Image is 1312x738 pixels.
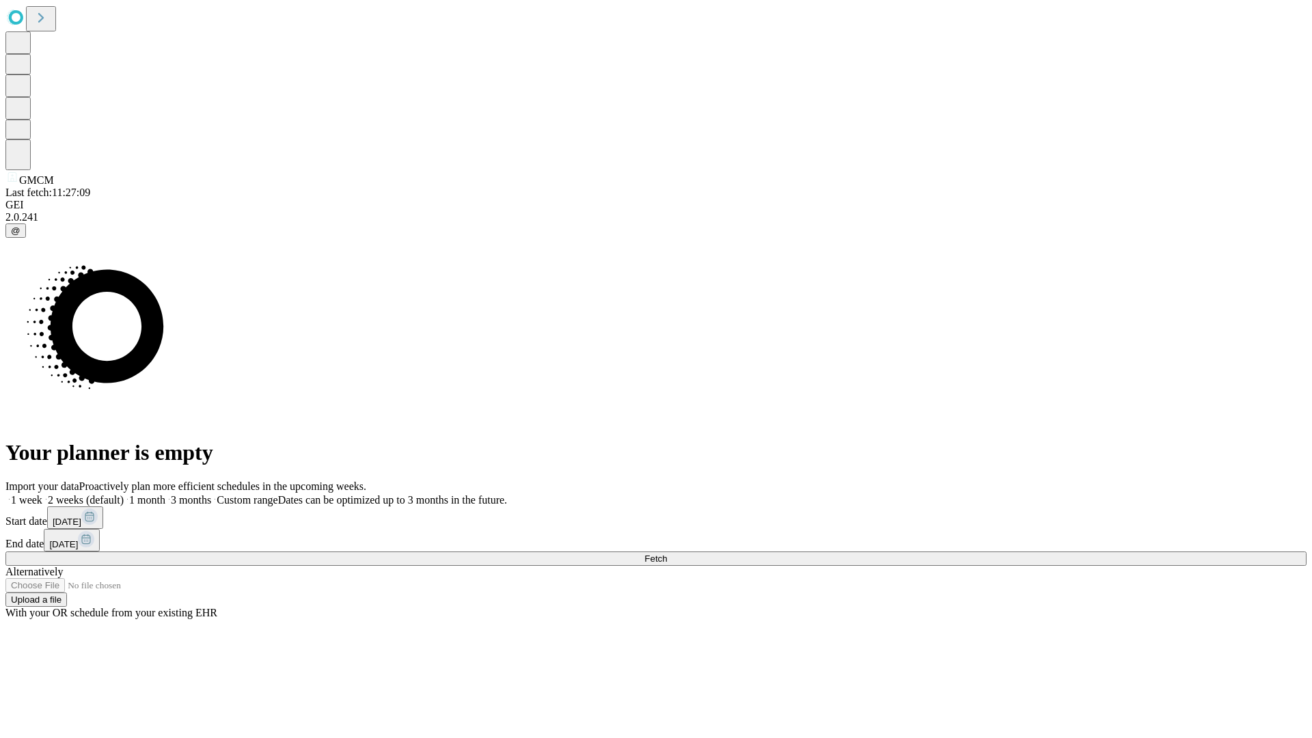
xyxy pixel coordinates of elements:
[5,211,1307,223] div: 2.0.241
[79,480,366,492] span: Proactively plan more efficient schedules in the upcoming weeks.
[171,494,211,506] span: 3 months
[5,480,79,492] span: Import your data
[49,539,78,549] span: [DATE]
[11,225,20,236] span: @
[48,494,124,506] span: 2 weeks (default)
[5,551,1307,566] button: Fetch
[217,494,277,506] span: Custom range
[644,553,667,564] span: Fetch
[47,506,103,529] button: [DATE]
[11,494,42,506] span: 1 week
[53,517,81,527] span: [DATE]
[5,607,217,618] span: With your OR schedule from your existing EHR
[129,494,165,506] span: 1 month
[5,187,90,198] span: Last fetch: 11:27:09
[5,506,1307,529] div: Start date
[5,440,1307,465] h1: Your planner is empty
[5,223,26,238] button: @
[5,566,63,577] span: Alternatively
[19,174,54,186] span: GMCM
[5,529,1307,551] div: End date
[5,592,67,607] button: Upload a file
[5,199,1307,211] div: GEI
[44,529,100,551] button: [DATE]
[278,494,507,506] span: Dates can be optimized up to 3 months in the future.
